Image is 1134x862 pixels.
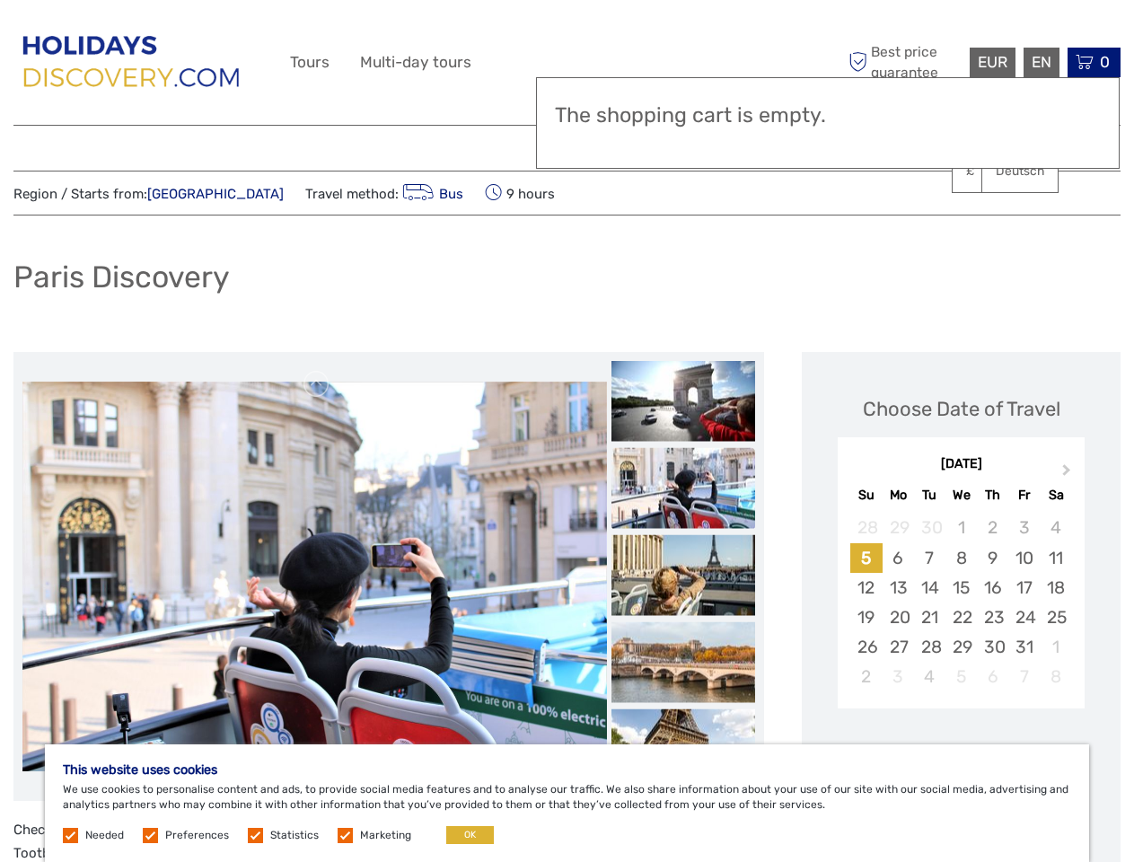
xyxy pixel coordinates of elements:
div: Choose Wednesday, October 15th, 2025 [945,573,977,603]
div: Sa [1040,483,1071,507]
div: Choose Thursday, October 23rd, 2025 [977,603,1008,632]
img: c749a054ac854b0496ea201baa1705f3_slider_thumbnail.jpg [611,709,755,790]
div: Su [850,483,882,507]
img: 0d8a2bf6a9274132bfde1111c197551e_slider_thumbnail.jpg [611,448,755,529]
span: Region / Starts from: [13,185,284,204]
div: Mo [883,483,914,507]
div: Choose Sunday, October 19th, 2025 [850,603,882,632]
a: [GEOGRAPHIC_DATA] [147,186,284,202]
div: Not available Thursday, November 6th, 2025 [977,662,1008,691]
button: OK [446,826,494,844]
div: Not available Thursday, October 2nd, 2025 [977,513,1008,542]
div: Not available Tuesday, September 30th, 2025 [914,513,945,542]
a: Deutsch [982,155,1058,188]
div: Not available Saturday, October 4th, 2025 [1040,513,1071,542]
div: Not available Wednesday, November 5th, 2025 [945,662,977,691]
span: EUR [978,53,1007,71]
label: Preferences [165,828,229,843]
div: Choose Saturday, October 25th, 2025 [1040,603,1071,632]
span: Travel method: [305,180,463,206]
div: Choose Monday, October 13th, 2025 [883,573,914,603]
div: Choose Monday, October 20th, 2025 [883,603,914,632]
div: Choose Thursday, October 16th, 2025 [977,573,1008,603]
div: Choose Saturday, October 11th, 2025 [1040,543,1071,573]
a: Multi-day tours [360,49,471,75]
div: We use cookies to personalise content and ads, to provide social media features and to analyse ou... [45,744,1089,862]
div: Not available Wednesday, October 1st, 2025 [945,513,977,542]
div: Choose Friday, October 24th, 2025 [1008,603,1040,632]
a: Bus [399,186,463,202]
span: Best price guarantee [844,42,965,82]
img: ddcb2fe39f86444bb797ffa152b8af7f_slider_thumbnail.jpg [611,361,755,442]
h3: The shopping cart is empty. [555,103,1101,128]
span: 0 [1097,53,1112,71]
div: Th [977,483,1008,507]
img: 016c7696a660403e8de206e69c3c191e_slider_thumbnail.jpg [611,535,755,616]
div: Choose Tuesday, October 21st, 2025 [914,603,945,632]
div: Choose Tuesday, October 14th, 2025 [914,573,945,603]
h1: Paris Discovery [13,259,230,295]
div: Choose Friday, October 10th, 2025 [1008,543,1040,573]
div: Not available Saturday, November 8th, 2025 [1040,662,1071,691]
div: Choose Thursday, October 9th, 2025 [977,543,1008,573]
div: EN [1024,48,1059,77]
a: Tours [290,49,330,75]
div: Choose Friday, October 31st, 2025 [1008,632,1040,662]
span: 9 hours [485,180,555,206]
div: Choose Monday, October 6th, 2025 [883,543,914,573]
img: 35ff1e09f1084691bdae0647cc2a47b7_slider_thumbnail.jpg [611,622,755,703]
img: 0d8a2bf6a9274132bfde1111c197551e_main_slider.jpg [22,382,607,771]
div: Choose Sunday, October 26th, 2025 [850,632,882,662]
div: Choose Thursday, October 30th, 2025 [977,632,1008,662]
label: Statistics [270,828,319,843]
div: Choose Sunday, October 12th, 2025 [850,573,882,603]
div: Not available Monday, November 3rd, 2025 [883,662,914,691]
div: Not available Friday, November 7th, 2025 [1008,662,1040,691]
div: Choose Date of Travel [863,395,1060,423]
div: Choose Saturday, October 18th, 2025 [1040,573,1071,603]
div: Choose Saturday, November 1st, 2025 [1040,632,1071,662]
button: Next Month [1054,460,1083,488]
div: Choose Tuesday, November 4th, 2025 [914,662,945,691]
div: Tu [914,483,945,507]
label: Needed [85,828,124,843]
div: Choose Wednesday, October 8th, 2025 [945,543,977,573]
div: Fr [1008,483,1040,507]
img: 2849-66674d71-96b1-4d9c-b928-d961c8bc93f0_logo_big.png [13,26,252,99]
div: month 2025-10 [843,513,1078,691]
div: [DATE] [838,455,1085,474]
div: Choose Tuesday, October 28th, 2025 [914,632,945,662]
div: Choose Sunday, October 5th, 2025 [850,543,882,573]
a: £ [953,155,1014,188]
div: Choose Friday, October 17th, 2025 [1008,573,1040,603]
div: Not available Monday, September 29th, 2025 [883,513,914,542]
div: Choose Monday, October 27th, 2025 [883,632,914,662]
div: We [945,483,977,507]
div: Not available Sunday, September 28th, 2025 [850,513,882,542]
div: Not available Friday, October 3rd, 2025 [1008,513,1040,542]
div: Choose Wednesday, October 29th, 2025 [945,632,977,662]
label: Marketing [360,828,411,843]
h5: This website uses cookies [63,762,1071,778]
div: Choose Sunday, November 2nd, 2025 [850,662,882,691]
div: Choose Wednesday, October 22nd, 2025 [945,603,977,632]
div: Choose Tuesday, October 7th, 2025 [914,543,945,573]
